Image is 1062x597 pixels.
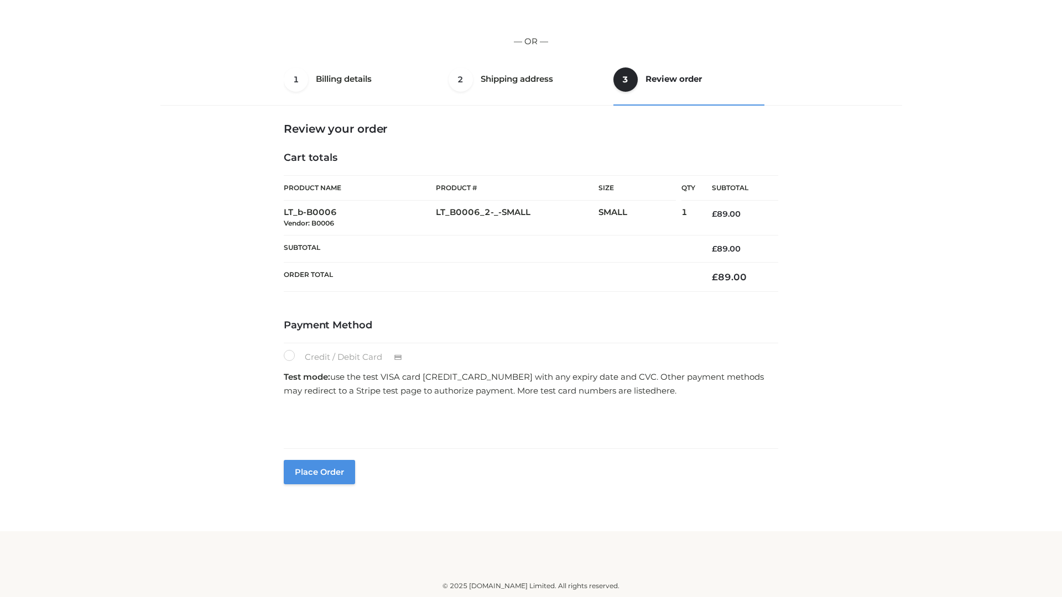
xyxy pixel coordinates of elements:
[284,152,778,164] h4: Cart totals
[712,209,717,219] span: £
[388,351,408,364] img: Credit / Debit Card
[284,235,695,262] th: Subtotal
[284,122,778,135] h3: Review your order
[284,201,436,235] td: LT_b-B0006
[284,370,778,398] p: use the test VISA card [CREDIT_CARD_NUMBER] with any expiry date and CVC. Other payment methods m...
[284,175,436,201] th: Product Name
[598,176,676,201] th: Size
[656,385,675,396] a: here
[436,175,598,201] th: Product #
[712,209,741,219] bdi: 89.00
[284,371,330,382] strong: Test mode:
[598,201,681,235] td: SMALL
[712,244,741,254] bdi: 89.00
[712,271,747,282] bdi: 89.00
[712,244,717,254] span: £
[695,176,778,201] th: Subtotal
[284,263,695,292] th: Order Total
[284,350,414,364] label: Credit / Debit Card
[436,201,598,235] td: LT_B0006_2-_-SMALL
[681,175,695,201] th: Qty
[282,401,776,442] iframe: Secure payment input frame
[712,271,718,282] span: £
[681,201,695,235] td: 1
[284,219,334,227] small: Vendor: B0006
[164,34,898,49] p: — OR —
[164,580,898,591] div: © 2025 [DOMAIN_NAME] Limited. All rights reserved.
[284,320,778,332] h4: Payment Method
[284,460,355,484] button: Place order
